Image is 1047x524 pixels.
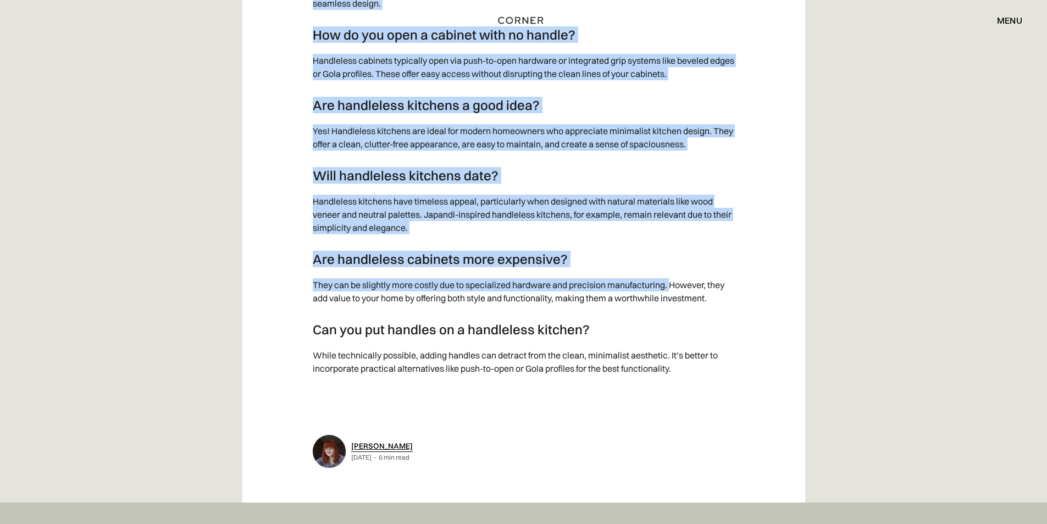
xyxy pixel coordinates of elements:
h3: Are handleless cabinets more expensive? [313,251,735,267]
div: - [374,453,376,462]
a: home [484,13,563,27]
div: menu [986,11,1022,30]
p: ‍ [313,380,735,405]
h3: Are handleless kitchens a good idea? [313,97,735,113]
div: menu [997,16,1022,25]
p: While technically possible, adding handles can detract from the clean, minimalist aesthetic. It’s... [313,343,735,380]
h3: Will handleless kitchens date? [313,167,735,184]
a: [PERSON_NAME] [351,441,413,451]
p: Yes! Handleless kitchens are ideal for modern homeowners who appreciate minimalist kitchen design... [313,119,735,156]
h3: Can you put handles on a handleless kitchen? [313,321,735,338]
div: 6 min read [379,453,409,462]
p: They can be slightly more costly due to specialized hardware and precision manufacturing. However... [313,273,735,310]
div: [DATE] [351,453,372,462]
p: Handleless cabinets typically open via push-to-open hardware or integrated grip systems like beve... [313,48,735,86]
p: Handleless kitchens have timeless appeal, particularly when designed with natural materials like ... [313,189,735,240]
